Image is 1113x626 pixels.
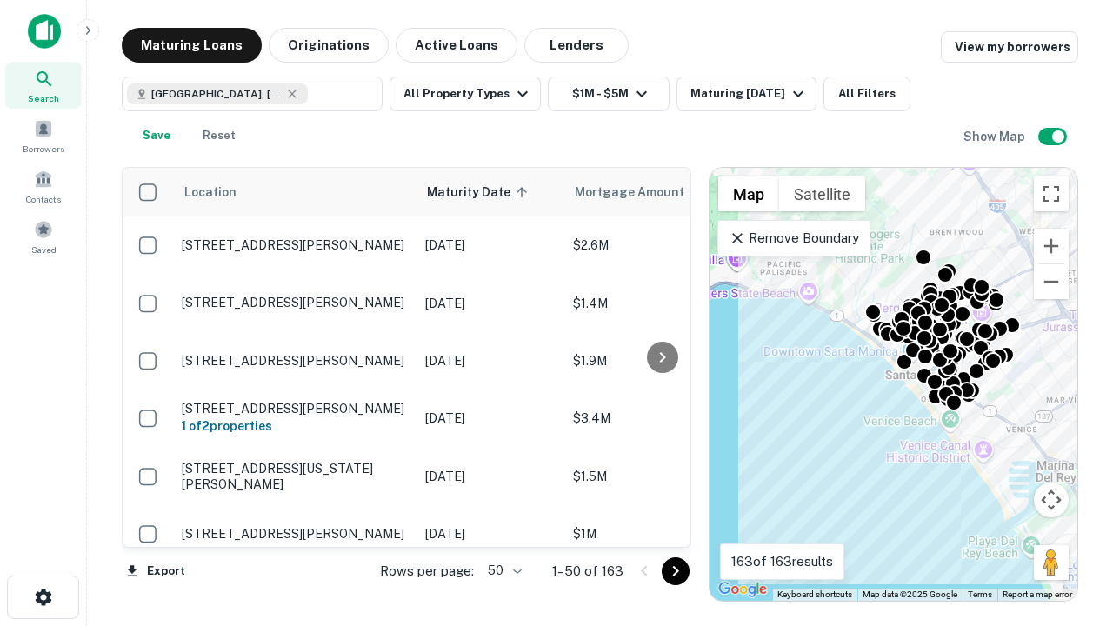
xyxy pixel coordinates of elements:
[676,77,816,111] button: Maturing [DATE]
[425,409,556,428] p: [DATE]
[182,416,408,436] h6: 1 of 2 properties
[182,295,408,310] p: [STREET_ADDRESS][PERSON_NAME]
[575,182,707,203] span: Mortgage Amount
[425,294,556,313] p: [DATE]
[23,142,64,156] span: Borrowers
[573,294,747,313] p: $1.4M
[718,176,779,211] button: Show street map
[1026,487,1113,570] iframe: Chat Widget
[5,62,82,109] a: Search
[173,168,417,216] th: Location
[573,409,747,428] p: $3.4M
[714,578,771,601] img: Google
[1003,589,1072,599] a: Report a map error
[269,28,389,63] button: Originations
[182,353,408,369] p: [STREET_ADDRESS][PERSON_NAME]
[5,112,82,159] a: Borrowers
[129,118,184,153] button: Save your search to get updates of matches that match your search criteria.
[1034,264,1069,299] button: Zoom out
[122,28,262,63] button: Maturing Loans
[710,168,1077,601] div: 0 0
[28,14,61,49] img: capitalize-icon.png
[182,461,408,492] p: [STREET_ADDRESS][US_STATE][PERSON_NAME]
[729,228,858,249] p: Remove Boundary
[28,91,59,105] span: Search
[182,237,408,253] p: [STREET_ADDRESS][PERSON_NAME]
[573,236,747,255] p: $2.6M
[425,524,556,543] p: [DATE]
[777,589,852,601] button: Keyboard shortcuts
[941,31,1078,63] a: View my borrowers
[731,551,833,572] p: 163 of 163 results
[417,168,564,216] th: Maturity Date
[863,589,957,599] span: Map data ©2025 Google
[963,127,1028,146] h6: Show Map
[481,558,524,583] div: 50
[26,192,61,206] span: Contacts
[1034,483,1069,517] button: Map camera controls
[564,168,756,216] th: Mortgage Amount
[380,561,474,582] p: Rows per page:
[5,163,82,210] a: Contacts
[425,467,556,486] p: [DATE]
[548,77,670,111] button: $1M - $5M
[390,77,541,111] button: All Property Types
[396,28,517,63] button: Active Loans
[1034,229,1069,263] button: Zoom in
[552,561,623,582] p: 1–50 of 163
[968,589,992,599] a: Terms (opens in new tab)
[427,182,533,203] span: Maturity Date
[122,558,190,584] button: Export
[5,213,82,260] a: Saved
[191,118,247,153] button: Reset
[425,236,556,255] p: [DATE]
[425,351,556,370] p: [DATE]
[524,28,629,63] button: Lenders
[573,351,747,370] p: $1.9M
[182,401,408,416] p: [STREET_ADDRESS][PERSON_NAME]
[690,83,809,104] div: Maturing [DATE]
[714,578,771,601] a: Open this area in Google Maps (opens a new window)
[573,524,747,543] p: $1M
[662,557,690,585] button: Go to next page
[573,467,747,486] p: $1.5M
[151,86,282,102] span: [GEOGRAPHIC_DATA], [GEOGRAPHIC_DATA], [GEOGRAPHIC_DATA]
[182,526,408,542] p: [STREET_ADDRESS][PERSON_NAME]
[1034,176,1069,211] button: Toggle fullscreen view
[823,77,910,111] button: All Filters
[31,243,57,256] span: Saved
[183,182,237,203] span: Location
[779,176,865,211] button: Show satellite imagery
